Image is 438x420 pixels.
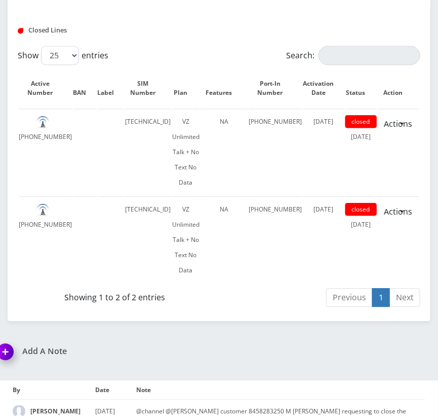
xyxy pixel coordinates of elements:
td: VZ Unlimited Talk + No Text No Data [172,109,200,195]
td: [DATE] [345,196,377,283]
a: Previous [326,288,373,307]
a: Actions [378,114,419,133]
th: Plan: activate to sort column ascending [172,69,200,108]
th: Date [95,380,137,400]
td: NA [201,109,248,195]
th: SIM Number: activate to sort column ascending [125,69,171,108]
th: Label: activate to sort column ascending [97,69,124,108]
th: By [13,380,95,400]
th: Note [137,380,426,400]
div: Showing 1 to 2 of 2 entries [18,287,212,303]
td: [PHONE_NUMBER] [249,109,302,195]
th: Activation Date: activate to sort column ascending [303,69,344,108]
span: closed [345,115,377,128]
a: Actions [378,202,419,221]
input: Search: [318,46,420,65]
a: 1 [372,288,390,307]
img: default.png [36,116,49,128]
td: VZ Unlimited Talk + No Text No Data [172,196,200,283]
span: closed [345,203,377,216]
span: [DATE] [313,117,333,126]
select: Showentries [41,46,79,65]
td: NA [201,196,248,283]
img: Closed Lines [18,28,23,33]
td: [PHONE_NUMBER] [249,196,302,283]
td: [PHONE_NUMBER] [19,196,72,283]
label: Show entries [18,46,108,65]
h1: Closed Lines [18,26,142,34]
th: BAN: activate to sort column ascending [73,69,96,108]
th: Status: activate to sort column ascending [345,69,377,108]
th: Features: activate to sort column ascending [201,69,248,108]
img: default.png [36,203,49,216]
th: Action : activate to sort column ascending [378,69,419,108]
td: [TECHNICAL_ID] [125,109,171,195]
strong: [PERSON_NAME] [30,407,81,415]
td: [DATE] [345,109,377,195]
th: Active Number: activate to sort column descending [19,69,72,108]
a: Next [389,288,420,307]
span: [DATE] [313,205,333,214]
label: Search: [286,46,420,65]
td: [TECHNICAL_ID] [125,196,171,283]
th: Port-In Number: activate to sort column ascending [249,69,302,108]
td: [PHONE_NUMBER] [19,109,72,195]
